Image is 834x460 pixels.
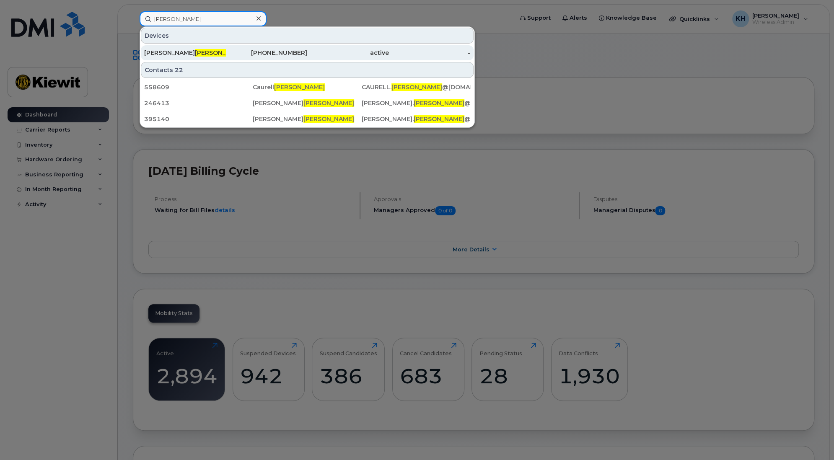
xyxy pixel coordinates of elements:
span: [PERSON_NAME] [414,115,464,123]
div: 395140 [144,115,253,123]
div: - [389,49,471,57]
div: [PERSON_NAME] [144,49,226,57]
span: [PERSON_NAME] [303,115,354,123]
div: [PERSON_NAME] [253,99,361,107]
div: [PERSON_NAME]. @[PERSON_NAME][DOMAIN_NAME] [362,115,470,123]
a: 395140[PERSON_NAME][PERSON_NAME][PERSON_NAME].[PERSON_NAME]@[PERSON_NAME][DOMAIN_NAME] [141,111,474,127]
div: CAURELL. @[DOMAIN_NAME] [362,83,470,91]
a: 246413[PERSON_NAME][PERSON_NAME][PERSON_NAME].[PERSON_NAME]@[PERSON_NAME][DOMAIN_NAME] [141,96,474,111]
div: active [307,49,389,57]
div: [PERSON_NAME]. @[PERSON_NAME][DOMAIN_NAME] [362,99,470,107]
span: 22 [175,66,183,74]
div: 246413 [144,99,253,107]
span: [PERSON_NAME] [414,99,464,107]
div: [PHONE_NUMBER] [226,49,308,57]
div: Devices [141,28,474,44]
span: [PERSON_NAME] [195,49,246,57]
span: [PERSON_NAME] [274,83,325,91]
span: [PERSON_NAME] [391,83,442,91]
div: Contacts [141,62,474,78]
span: [PERSON_NAME] [303,99,354,107]
a: 558609Caurell[PERSON_NAME]CAURELL.[PERSON_NAME]@[DOMAIN_NAME] [141,80,474,95]
a: [PERSON_NAME][PERSON_NAME][PHONE_NUMBER]active- [141,45,474,60]
div: Caurell [253,83,361,91]
iframe: Messenger Launcher [798,424,828,454]
div: [PERSON_NAME] [253,115,361,123]
div: 558609 [144,83,253,91]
